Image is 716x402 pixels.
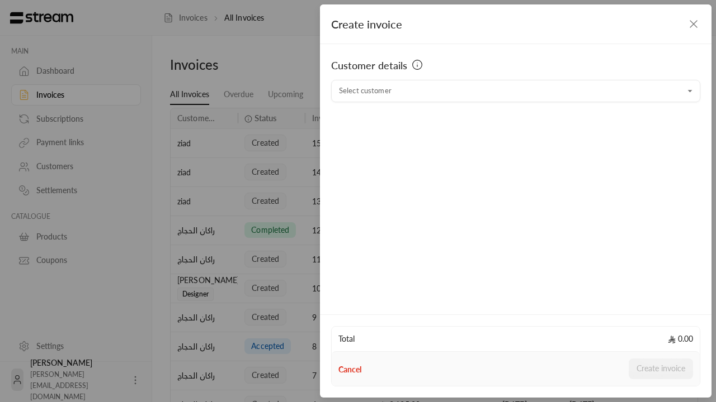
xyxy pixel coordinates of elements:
span: Create invoice [331,17,402,31]
button: Cancel [338,364,361,375]
span: Total [338,333,355,344]
span: 0.00 [668,333,693,344]
button: Open [684,84,697,98]
span: Customer details [331,58,407,73]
